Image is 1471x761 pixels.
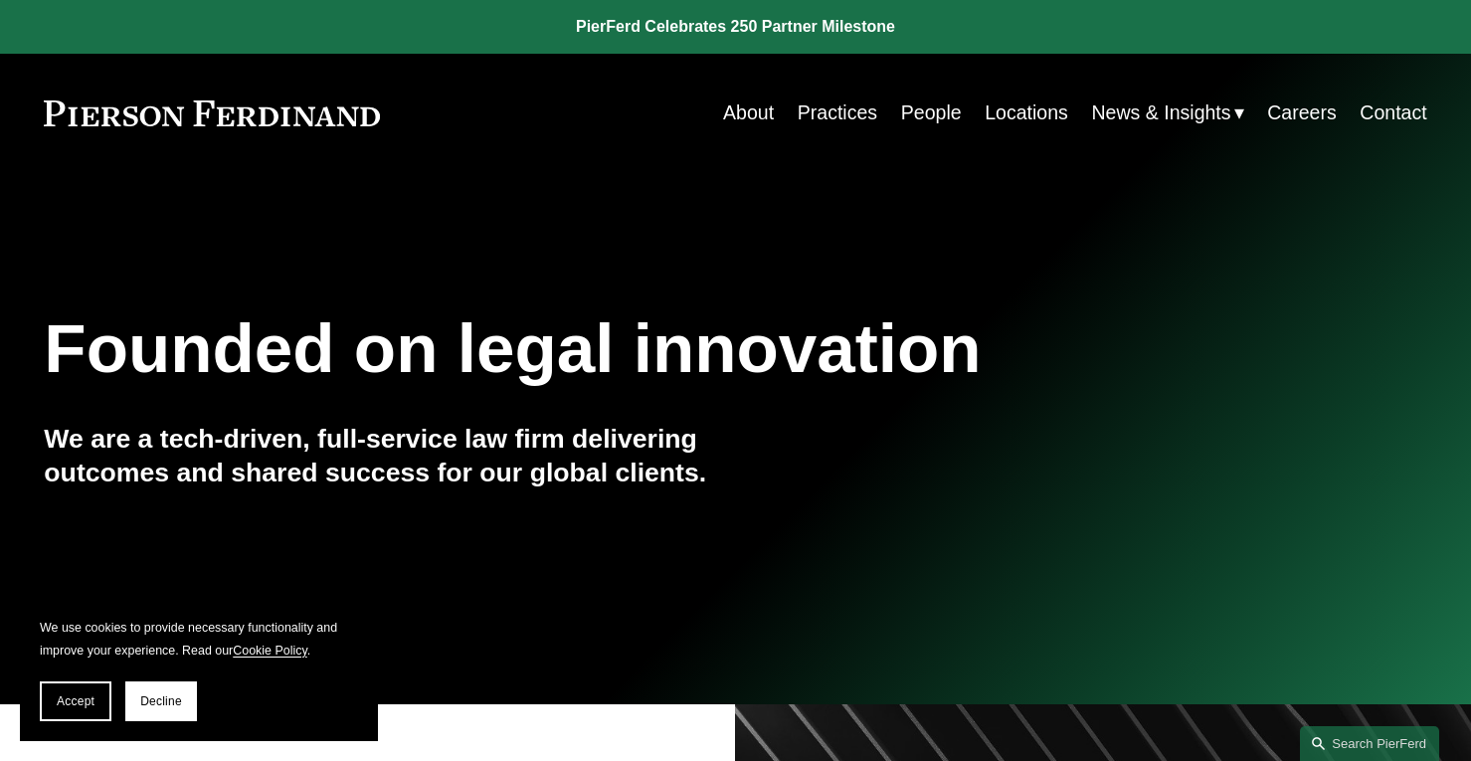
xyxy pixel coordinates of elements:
[1267,94,1336,132] a: Careers
[1360,94,1426,132] a: Contact
[140,694,182,708] span: Decline
[44,423,735,490] h4: We are a tech-driven, full-service law firm delivering outcomes and shared success for our global...
[40,617,358,662] p: We use cookies to provide necessary functionality and improve your experience. Read our .
[20,597,378,741] section: Cookie banner
[125,681,197,721] button: Decline
[44,309,1196,388] h1: Founded on legal innovation
[1092,94,1244,132] a: folder dropdown
[57,694,94,708] span: Accept
[723,94,774,132] a: About
[985,94,1068,132] a: Locations
[40,681,111,721] button: Accept
[233,644,306,658] a: Cookie Policy
[1092,95,1231,130] span: News & Insights
[798,94,877,132] a: Practices
[1300,726,1439,761] a: Search this site
[901,94,962,132] a: People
